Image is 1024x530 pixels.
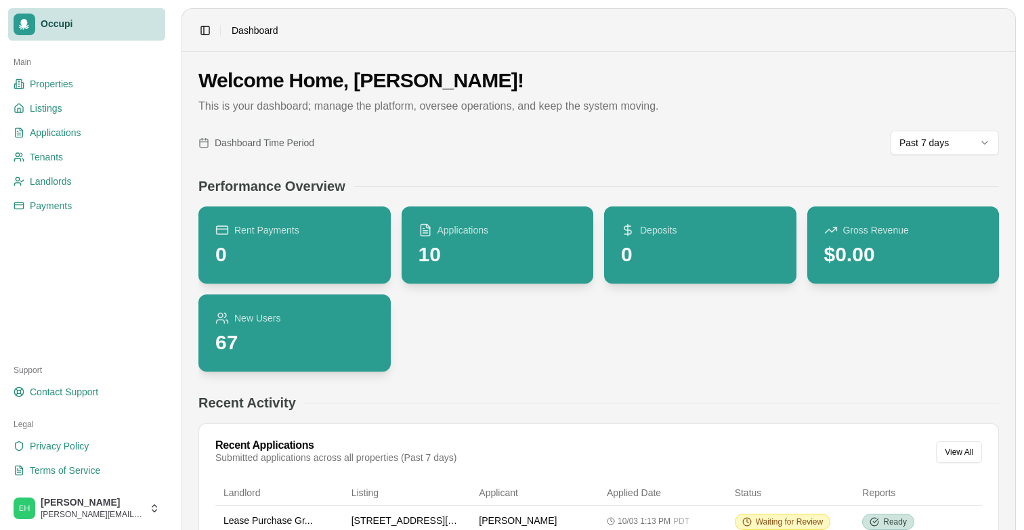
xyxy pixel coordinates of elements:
[607,487,661,498] span: Applied Date
[8,8,165,41] a: Occupi
[8,435,165,457] a: Privacy Policy
[30,439,89,453] span: Privacy Policy
[198,68,999,93] h1: Welcome Home, [PERSON_NAME]!
[735,487,762,498] span: Status
[8,122,165,143] a: Applications
[479,487,518,498] span: Applicant
[862,487,895,498] span: Reports
[30,385,98,399] span: Contact Support
[351,514,463,527] span: [STREET_ADDRESS][PERSON_NAME]
[479,514,557,527] span: [PERSON_NAME]
[30,102,62,115] span: Listings
[936,441,982,463] button: View All
[30,126,81,139] span: Applications
[30,150,63,164] span: Tenants
[30,464,100,477] span: Terms of Service
[640,223,677,237] span: Deposits
[215,242,299,267] div: 0
[232,24,278,37] span: Dashboard
[621,242,677,267] div: 0
[824,242,909,267] div: $0.00
[223,514,313,527] span: Lease Purchase Gr...
[8,171,165,192] a: Landlords
[438,223,489,237] span: Applications
[30,77,73,91] span: Properties
[843,223,909,237] span: Gross Revenue
[8,414,165,435] div: Legal
[8,146,165,168] a: Tenants
[419,242,489,267] div: 10
[41,497,144,509] span: [PERSON_NAME]
[198,393,296,412] h2: Recent Activity
[673,516,689,527] span: PDT
[215,451,456,464] div: Submitted applications across all properties (Past 7 days)
[8,97,165,119] a: Listings
[30,199,72,213] span: Payments
[8,195,165,217] a: Payments
[215,440,456,451] div: Recent Applications
[41,18,160,30] span: Occupi
[234,311,280,325] span: New Users
[30,175,72,188] span: Landlords
[618,516,670,527] span: 10/03 1:13 PM
[8,73,165,95] a: Properties
[883,516,907,527] span: Ready
[351,487,379,498] span: Listing
[8,51,165,73] div: Main
[14,498,35,519] img: Emily Hart
[232,24,278,37] nav: breadcrumb
[198,98,999,114] p: This is your dashboard; manage the platform, oversee operations, and keep the system moving.
[223,487,261,498] span: Landlord
[8,492,165,525] button: Emily Hart[PERSON_NAME][PERSON_NAME][EMAIL_ADDRESS][DOMAIN_NAME]
[8,381,165,403] a: Contact Support
[756,516,824,527] span: Waiting for Review
[215,136,314,150] span: Dashboard Time Period
[8,359,165,381] div: Support
[198,177,345,196] h2: Performance Overview
[234,223,299,237] span: Rent Payments
[215,330,280,355] div: 67
[8,460,165,481] a: Terms of Service
[41,509,144,520] span: [PERSON_NAME][EMAIL_ADDRESS][DOMAIN_NAME]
